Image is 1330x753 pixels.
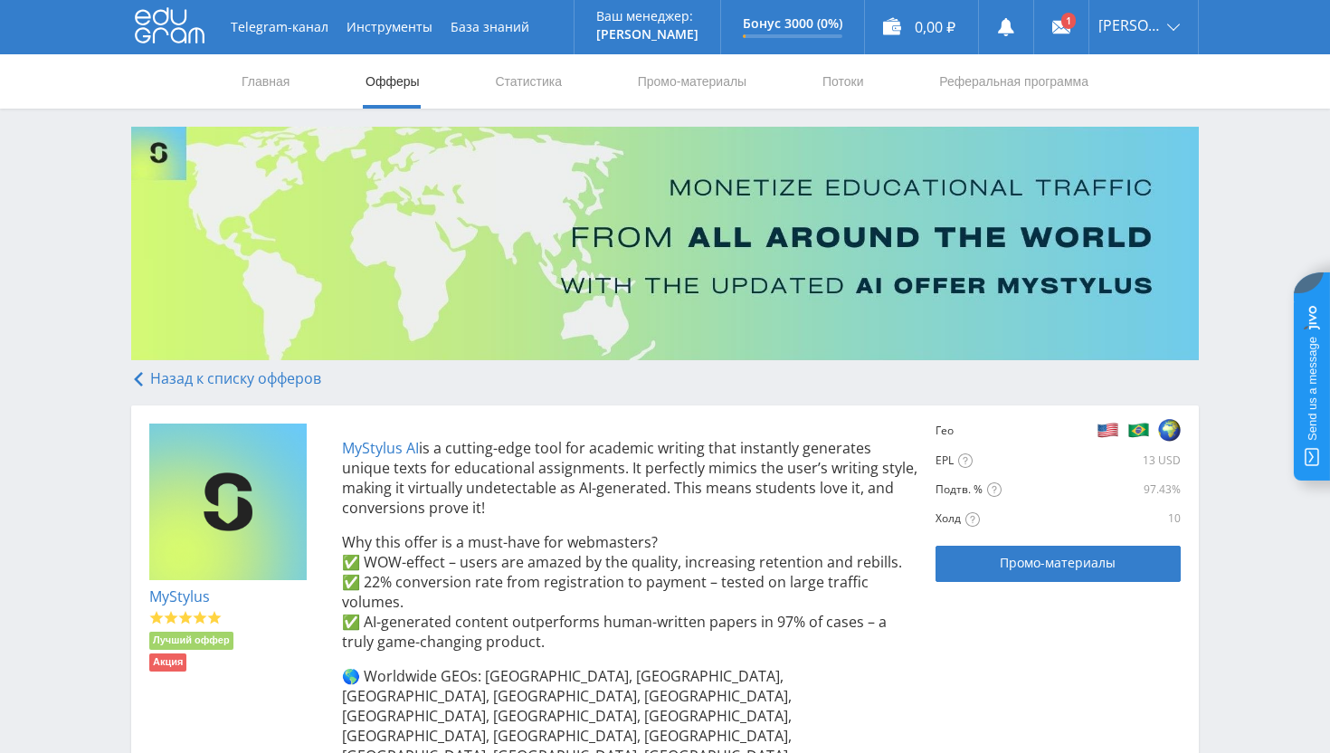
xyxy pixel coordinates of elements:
a: Промо-материалы [636,54,748,109]
a: Главная [240,54,291,109]
a: Офферы [364,54,422,109]
li: Акция [149,653,186,672]
img: f6d4d8a03f8825964ffc357a2a065abb.png [1127,418,1150,442]
div: 13 USD [998,453,1181,468]
a: Потоки [821,54,866,109]
img: e836bfbd110e4da5150580c9a99ecb16.png [149,424,307,581]
a: Реферальная программа [937,54,1090,109]
a: MyStylus [149,586,210,606]
p: Ваш менеджер: [596,9,698,24]
p: Бонус 3000 (0%) [743,16,842,31]
li: Лучший оффер [149,632,233,650]
div: Подтв. % [936,482,1097,498]
div: Холд [936,511,1097,527]
div: EPL [936,453,993,469]
a: Назад к списку офферов [131,368,321,388]
a: Статистика [493,54,564,109]
div: 10 [1102,511,1181,526]
img: Banner [131,127,1199,360]
img: b2e5cb7c326a8f2fba0c03a72091f869.png [1097,418,1119,442]
div: Гео [936,424,993,438]
span: [PERSON_NAME] [1098,18,1162,33]
img: 8ccb95d6cbc0ca5a259a7000f084d08e.png [1158,418,1181,442]
div: 97.43% [1102,482,1181,497]
a: Промо-материалы [936,546,1180,582]
p: Why this offer is a must-have for webmasters? ✅ WOW-effect – users are amazed by the quality, inc... [342,532,918,652]
span: Промо-материалы [1000,556,1116,570]
p: [PERSON_NAME] [596,27,698,42]
p: is a cutting-edge tool for academic writing that instantly generates unique texts for educational... [342,438,918,518]
a: MyStylus AI [342,438,419,458]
